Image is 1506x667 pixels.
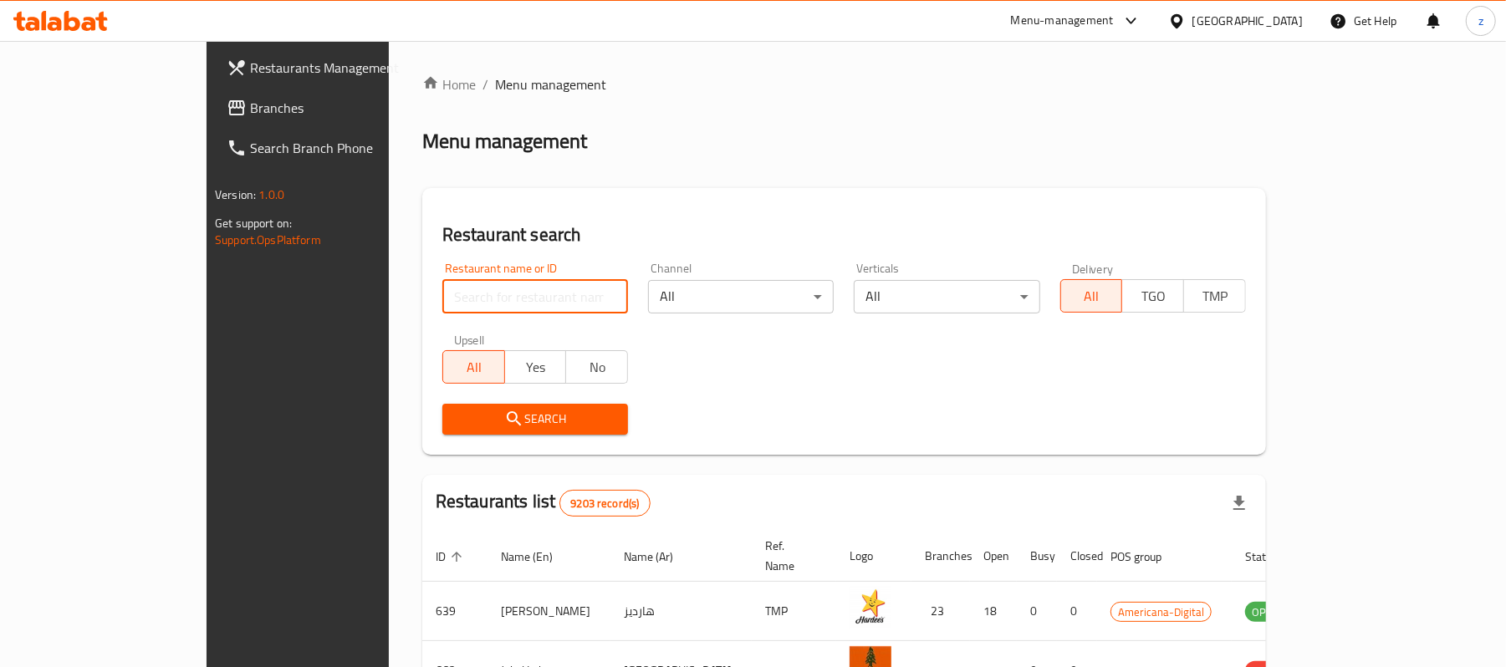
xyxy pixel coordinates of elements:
[250,58,445,78] span: Restaurants Management
[215,229,321,251] a: Support.OpsPlatform
[850,587,891,629] img: Hardee's
[854,280,1039,313] div: All
[442,404,628,435] button: Search
[765,536,816,576] span: Ref. Name
[456,409,615,430] span: Search
[250,98,445,118] span: Branches
[1017,582,1057,641] td: 0
[213,48,458,88] a: Restaurants Management
[422,128,587,155] h2: Menu management
[1245,547,1299,567] span: Status
[436,547,467,567] span: ID
[215,184,256,206] span: Version:
[559,490,650,517] div: Total records count
[213,88,458,128] a: Branches
[422,74,1266,94] nav: breadcrumb
[1183,279,1246,313] button: TMP
[573,355,621,379] span: No
[648,280,834,313] div: All
[1072,262,1114,274] label: Delivery
[501,547,574,567] span: Name (En)
[1219,483,1259,523] div: Export file
[970,582,1017,641] td: 18
[1017,531,1057,582] th: Busy
[454,333,485,345] label: Upsell
[1121,279,1184,313] button: TGO
[213,128,458,168] a: Search Branch Phone
[488,582,610,641] td: [PERSON_NAME]
[1245,603,1286,622] span: OPEN
[836,531,911,582] th: Logo
[970,531,1017,582] th: Open
[1060,279,1123,313] button: All
[1068,284,1116,308] span: All
[1191,284,1239,308] span: TMP
[442,350,505,384] button: All
[1011,11,1114,31] div: Menu-management
[512,355,560,379] span: Yes
[1057,531,1097,582] th: Closed
[565,350,628,384] button: No
[442,222,1246,247] h2: Restaurant search
[1478,12,1483,30] span: z
[504,350,567,384] button: Yes
[911,582,970,641] td: 23
[442,280,628,313] input: Search for restaurant name or ID..
[1192,12,1303,30] div: [GEOGRAPHIC_DATA]
[610,582,752,641] td: هارديز
[1057,582,1097,641] td: 0
[215,212,292,234] span: Get support on:
[436,489,651,517] h2: Restaurants list
[450,355,498,379] span: All
[1110,547,1183,567] span: POS group
[752,582,836,641] td: TMP
[560,496,649,512] span: 9203 record(s)
[250,138,445,158] span: Search Branch Phone
[482,74,488,94] li: /
[1111,603,1211,622] span: Americana-Digital
[1129,284,1177,308] span: TGO
[624,547,695,567] span: Name (Ar)
[495,74,606,94] span: Menu management
[258,184,284,206] span: 1.0.0
[911,531,970,582] th: Branches
[1245,602,1286,622] div: OPEN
